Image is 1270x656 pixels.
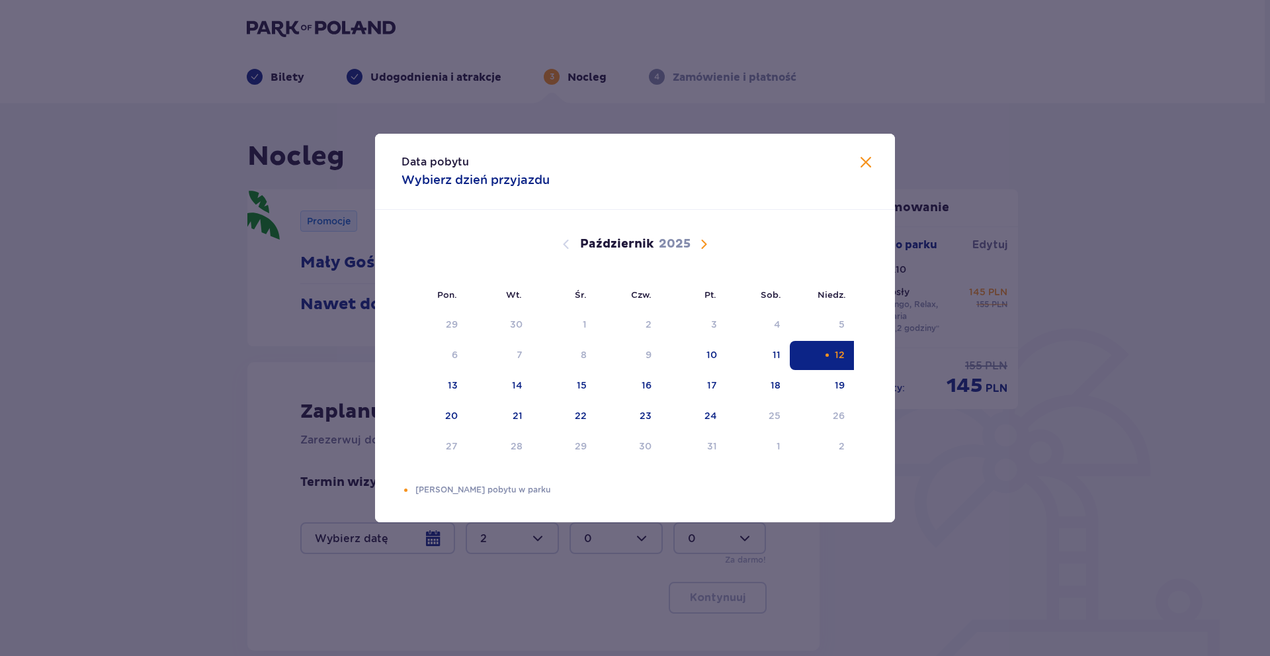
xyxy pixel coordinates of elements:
small: Śr. [575,289,587,300]
p: Wybierz dzień przyjazdu [402,172,550,188]
small: Wt. [506,289,522,300]
td: Data zaznaczona. niedziela, 12 października 2025 [790,341,854,370]
td: 13 [402,371,467,400]
div: Pomarańczowa kropka [402,486,410,494]
small: Niedz. [818,289,846,300]
div: 8 [581,348,587,361]
div: 16 [642,379,652,392]
td: Data niedostępna. czwartek, 9 października 2025 [596,341,661,370]
p: [PERSON_NAME] pobytu w parku [415,484,868,496]
td: Data niedostępna. niedziela, 2 listopada 2025 [790,432,854,461]
div: 10 [706,348,717,361]
td: Data niedostępna. niedziela, 26 października 2025 [790,402,854,431]
td: Data niedostępna. wtorek, 7 października 2025 [467,341,532,370]
td: Data niedostępna. sobota, 1 listopada 2025 [726,432,790,461]
small: Sob. [761,289,781,300]
p: Data pobytu [402,155,469,169]
div: 3 [711,318,717,331]
button: Poprzedni miesiąc [558,236,574,252]
div: 28 [511,440,523,453]
td: 20 [402,402,467,431]
td: 24 [661,402,726,431]
td: Data niedostępna. sobota, 25 października 2025 [726,402,790,431]
td: 11 [726,341,790,370]
div: 25 [769,409,781,422]
div: 12 [835,348,845,361]
div: 30 [639,440,652,453]
div: 2 [646,318,652,331]
div: 17 [707,379,717,392]
td: Data niedostępna. wtorek, 30 września 2025 [467,310,532,340]
div: 1 [583,318,587,331]
div: 29 [575,440,587,453]
td: Data niedostępna. sobota, 4 października 2025 [726,310,790,340]
button: Następny miesiąc [696,236,712,252]
td: Data niedostępna. środa, 8 października 2025 [532,341,596,370]
div: 7 [517,348,523,361]
td: 21 [467,402,532,431]
div: 24 [704,409,717,422]
td: Data niedostępna. czwartek, 30 października 2025 [596,432,661,461]
div: 20 [445,409,458,422]
td: Data niedostępna. poniedziałek, 29 września 2025 [402,310,467,340]
td: 10 [661,341,726,370]
div: 18 [771,379,781,392]
div: 15 [577,379,587,392]
p: Październik [580,236,654,252]
div: 26 [833,409,845,422]
td: Data niedostępna. poniedziałek, 6 października 2025 [402,341,467,370]
td: Data niedostępna. niedziela, 5 października 2025 [790,310,854,340]
td: Data niedostępna. czwartek, 2 października 2025 [596,310,661,340]
p: 2025 [659,236,691,252]
button: Zamknij [858,155,874,171]
div: 14 [512,379,523,392]
td: Data niedostępna. poniedziałek, 27 października 2025 [402,432,467,461]
div: 31 [707,440,717,453]
div: 27 [446,440,458,453]
div: 1 [777,440,781,453]
div: 21 [513,409,523,422]
td: 15 [532,371,596,400]
td: 17 [661,371,726,400]
small: Czw. [631,289,652,300]
div: 6 [452,348,458,361]
td: Data niedostępna. piątek, 3 października 2025 [661,310,726,340]
div: 22 [575,409,587,422]
td: Data niedostępna. piątek, 31 października 2025 [661,432,726,461]
div: 13 [448,379,458,392]
div: 9 [646,348,652,361]
div: 2 [839,440,845,453]
td: 16 [596,371,661,400]
div: 23 [640,409,652,422]
div: Pomarańczowa kropka [823,351,831,359]
td: 22 [532,402,596,431]
div: 11 [773,348,781,361]
div: 30 [510,318,523,331]
td: 18 [726,371,790,400]
td: Data niedostępna. środa, 29 października 2025 [532,432,596,461]
div: 19 [835,379,845,392]
td: Data niedostępna. wtorek, 28 października 2025 [467,432,532,461]
div: 4 [774,318,781,331]
small: Pon. [437,289,457,300]
small: Pt. [704,289,716,300]
td: 14 [467,371,532,400]
div: 5 [839,318,845,331]
td: Data niedostępna. środa, 1 października 2025 [532,310,596,340]
td: 19 [790,371,854,400]
div: 29 [446,318,458,331]
td: 23 [596,402,661,431]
